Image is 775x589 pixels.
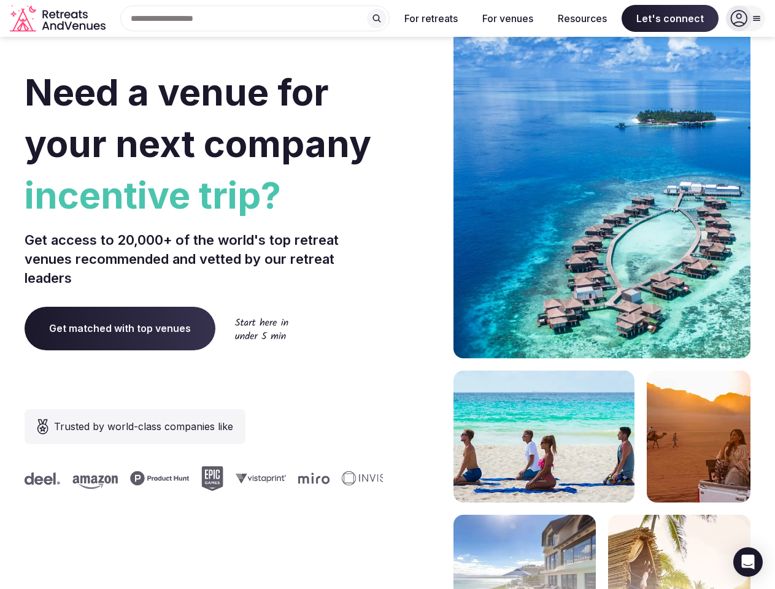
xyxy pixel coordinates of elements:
a: Get matched with top venues [25,307,215,350]
img: Start here in under 5 min [235,318,288,339]
svg: Deel company logo [17,472,52,485]
svg: Vistaprint company logo [228,473,278,483]
span: Trusted by world-class companies like [54,419,233,434]
span: incentive trip? [25,169,383,221]
button: For retreats [395,5,468,32]
div: Open Intercom Messenger [733,547,763,577]
span: Need a venue for your next company [25,70,371,166]
svg: Invisible company logo [334,471,401,486]
a: Visit the homepage [10,5,108,33]
img: woman sitting in back of truck with camels [647,371,750,502]
p: Get access to 20,000+ of the world's top retreat venues recommended and vetted by our retreat lea... [25,231,383,287]
svg: Miro company logo [290,472,322,484]
button: For venues [472,5,543,32]
img: yoga on tropical beach [453,371,634,502]
svg: Retreats and Venues company logo [10,5,108,33]
button: Resources [548,5,617,32]
svg: Epic Games company logo [193,466,215,491]
span: Let's connect [622,5,719,32]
